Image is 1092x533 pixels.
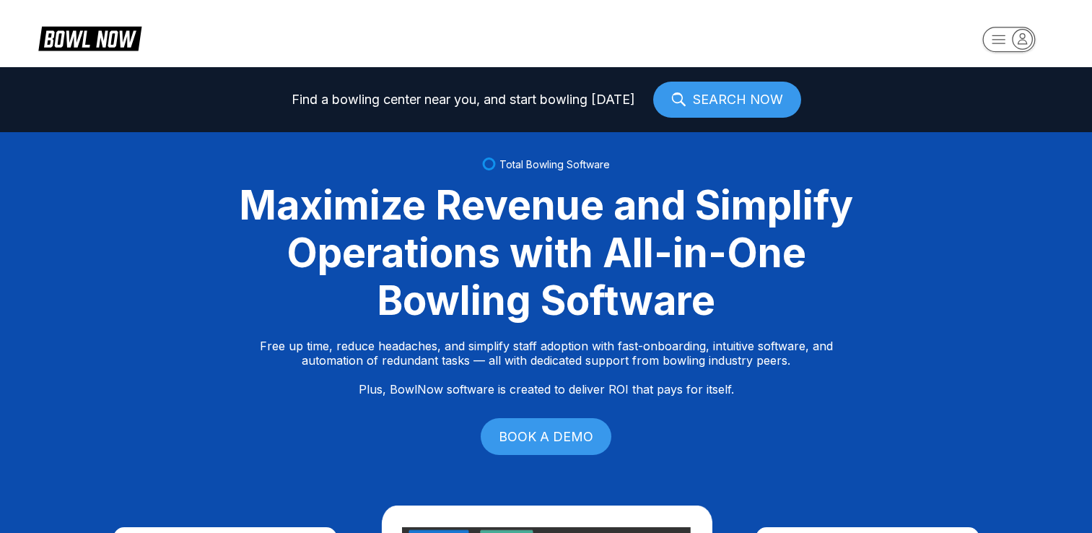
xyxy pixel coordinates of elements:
a: BOOK A DEMO [481,418,611,455]
span: Find a bowling center near you, and start bowling [DATE] [292,92,635,107]
p: Free up time, reduce headaches, and simplify staff adoption with fast-onboarding, intuitive softw... [260,339,833,396]
div: Maximize Revenue and Simplify Operations with All-in-One Bowling Software [222,181,871,324]
a: SEARCH NOW [653,82,801,118]
span: Total Bowling Software [499,158,610,170]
